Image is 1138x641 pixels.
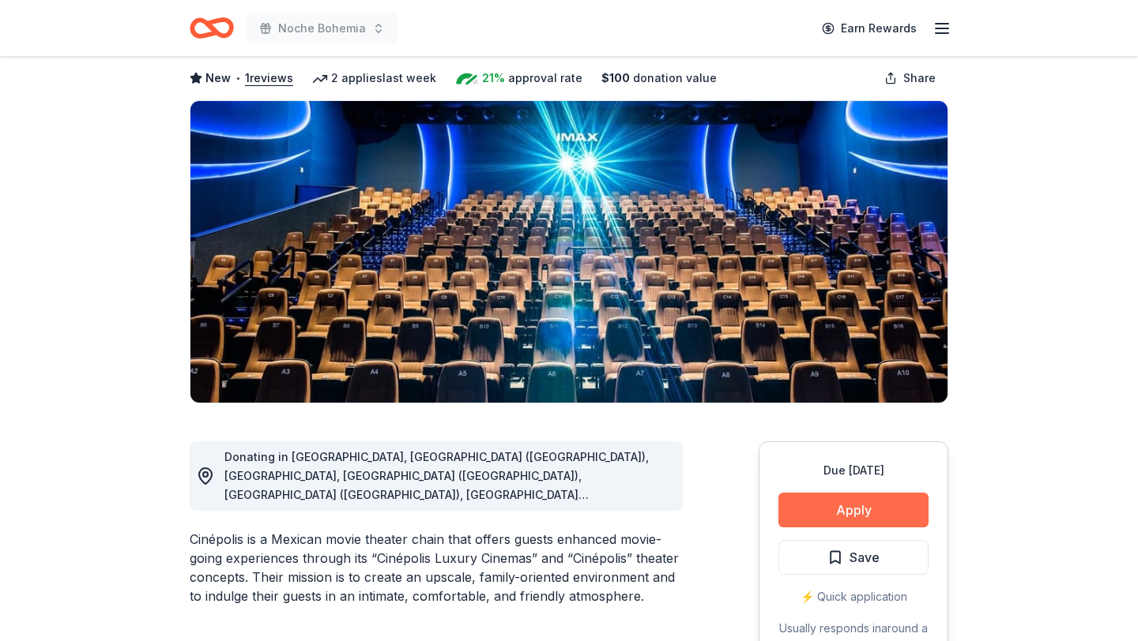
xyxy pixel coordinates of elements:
[205,69,231,88] span: New
[633,69,717,88] span: donation value
[903,69,936,88] span: Share
[778,587,929,606] div: ⚡️ Quick application
[482,69,505,88] span: 21%
[190,9,234,47] a: Home
[872,62,948,94] button: Share
[278,19,366,38] span: Noche Bohemia
[508,69,582,88] span: approval rate
[812,14,926,43] a: Earn Rewards
[236,72,241,84] span: •
[312,69,436,88] div: 2 applies last week
[224,450,649,539] span: Donating in [GEOGRAPHIC_DATA], [GEOGRAPHIC_DATA] ([GEOGRAPHIC_DATA]), [GEOGRAPHIC_DATA], [GEOGRAP...
[850,547,880,568] span: Save
[778,461,929,480] div: Due [DATE]
[247,13,398,44] button: Noche Bohemia
[245,69,293,88] button: 1reviews
[190,101,948,403] img: Image for Cinépolis
[778,540,929,575] button: Save
[190,530,683,605] div: Cinépolis is a Mexican movie theater chain that offers guests enhanced movie-going experiences th...
[778,493,929,527] button: Apply
[601,69,630,88] span: $ 100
